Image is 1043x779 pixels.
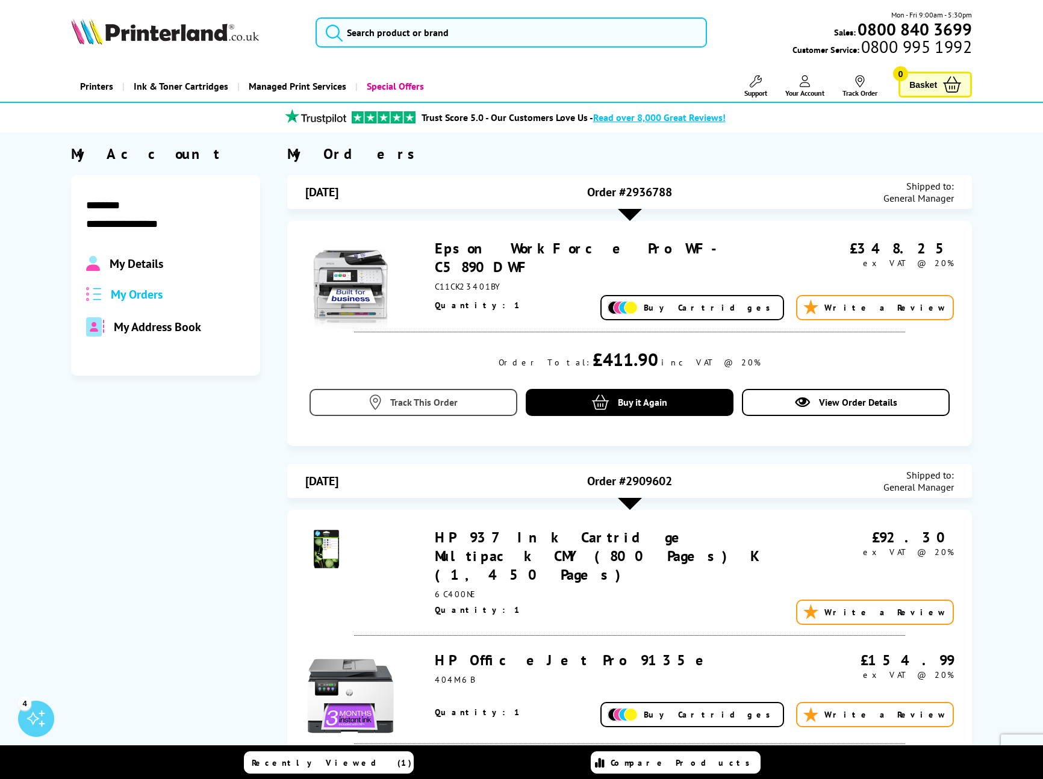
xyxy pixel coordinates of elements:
[618,396,667,408] span: Buy it Again
[305,473,338,489] span: [DATE]
[435,239,730,276] a: Epson WorkForce Pro WF-C5890DWF
[611,757,756,768] span: Compare Products
[883,469,954,481] span: Shipped to:
[593,111,726,123] span: Read over 8,000 Great Reviews!
[744,75,767,98] a: Support
[237,71,355,102] a: Managed Print Services
[435,589,798,600] div: 6C400NE
[661,357,761,368] div: inc VAT @ 20%
[856,23,972,35] a: 0800 840 3699
[744,88,767,98] span: Support
[71,71,122,102] a: Printers
[858,18,972,40] b: 0800 840 3699
[796,702,954,727] a: Write a Review
[785,75,824,98] a: Your Account
[86,287,102,301] img: all-order.svg
[435,604,521,615] span: Quantity: 1
[244,751,414,774] a: Recently Viewed (1)
[824,302,947,313] span: Write a Review
[305,528,347,570] img: HP 937 Ink Cartridge Multipack CMY (800 Pages) K (1,450 Pages)
[435,300,521,311] span: Quantity: 1
[799,528,954,547] div: £92.30
[316,17,707,48] input: Search product or brand
[587,473,672,489] span: Order #2909602
[792,41,972,55] span: Customer Service:
[600,702,784,727] a: Buy Cartridges
[287,144,972,163] div: My Orders
[600,295,784,320] a: Buy Cartridges
[785,88,824,98] span: Your Account
[893,66,908,81] span: 0
[305,184,338,200] span: [DATE]
[305,651,396,741] img: HP OfficeJet Pro 9135e
[499,357,590,368] div: Order Total:
[310,389,517,416] a: Track This Order
[593,347,658,371] div: £411.90
[909,76,937,93] span: Basket
[134,71,228,102] span: Ink & Toner Cartridges
[799,669,954,680] div: ex VAT @ 20%
[435,707,521,718] span: Quantity: 1
[859,41,972,52] span: 0800 995 1992
[608,708,638,722] img: Add Cartridges
[796,600,954,625] a: Write a Review
[824,709,947,720] span: Write a Review
[435,281,798,292] div: C11CK23401BY
[799,239,954,258] div: £348.25
[824,607,947,618] span: Write a Review
[799,651,954,669] div: £154.99
[834,26,856,38] span: Sales:
[799,547,954,557] div: ex VAT @ 20%
[305,239,396,329] img: Epson WorkForce Pro WF-C5890DWF
[435,674,798,685] div: 404M6B
[644,302,777,313] span: Buy Cartridges
[111,287,163,302] span: My Orders
[819,396,897,408] span: View Order Details
[435,651,716,669] a: HP OfficeJet Pro 9135e
[587,184,672,200] span: Order #2936788
[86,256,100,272] img: Profile.svg
[114,319,201,335] span: My Address Book
[71,144,260,163] div: My Account
[18,697,31,710] div: 4
[526,389,733,416] a: Buy it Again
[252,757,412,768] span: Recently Viewed (1)
[891,9,972,20] span: Mon - Fri 9:00am - 5:30pm
[591,751,761,774] a: Compare Products
[842,75,877,98] a: Track Order
[71,18,300,47] a: Printerland Logo
[86,317,104,337] img: address-book-duotone-solid.svg
[796,295,954,320] a: Write a Review
[110,256,163,272] span: My Details
[435,528,761,584] a: HP 937 Ink Cartridge Multipack CMY (800 Pages) K (1,450 Pages)
[355,71,433,102] a: Special Offers
[898,72,972,98] a: Basket 0
[742,389,950,416] a: View Order Details
[71,18,259,45] img: Printerland Logo
[422,111,726,123] a: Trust Score 5.0 - Our Customers Love Us -Read over 8,000 Great Reviews!
[883,180,954,192] span: Shipped to:
[644,709,777,720] span: Buy Cartridges
[390,396,458,408] span: Track This Order
[799,258,954,268] div: ex VAT @ 20%
[883,481,954,493] span: General Manager
[883,192,954,204] span: General Manager
[122,71,237,102] a: Ink & Toner Cartridges
[608,301,638,315] img: Add Cartridges
[352,111,416,123] img: trustpilot rating
[279,109,352,124] img: trustpilot rating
